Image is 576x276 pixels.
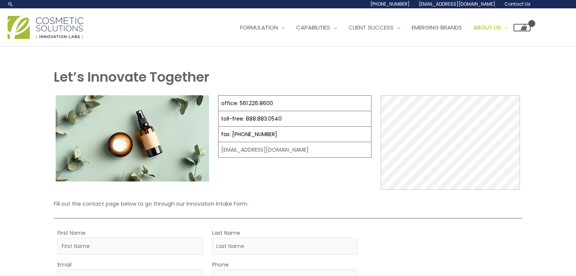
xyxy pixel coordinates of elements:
nav: Site Navigation [229,16,531,39]
a: Search icon link [8,1,14,7]
span: Client Success [348,23,393,31]
img: Contact page image for private label skincare manufacturer Cosmetic solutions shows a skin care b... [56,95,209,181]
a: office: 561.226.8600 [221,99,273,107]
input: First Name [58,238,203,254]
p: Fill out the contact page below to go through our Innovation Intake Form. [54,199,522,209]
input: Last Name [212,238,357,254]
a: Capabilities [290,16,343,39]
span: [EMAIL_ADDRESS][DOMAIN_NAME] [419,1,495,7]
label: Email [58,260,72,270]
label: First Name [58,228,86,238]
a: Client Success [343,16,406,39]
span: [PHONE_NUMBER] [370,1,410,7]
span: Emerging Brands [412,23,462,31]
span: Capabilities [296,23,330,31]
span: Contact Us [504,1,531,7]
span: About Us [473,23,501,31]
label: Phone [212,260,229,270]
a: Formulation [234,16,290,39]
label: Last Name [212,228,240,238]
a: Emerging Brands [406,16,468,39]
strong: Let’s Innovate Together [54,68,209,86]
a: toll-free: 888.883.0540 [221,115,282,122]
img: Cosmetic Solutions Logo [8,16,83,39]
td: [EMAIL_ADDRESS][DOMAIN_NAME] [218,142,371,158]
a: View Shopping Cart, empty [514,24,531,31]
a: About Us [468,16,514,39]
span: Formulation [240,23,278,31]
a: fax: [PHONE_NUMBER] [221,130,277,138]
